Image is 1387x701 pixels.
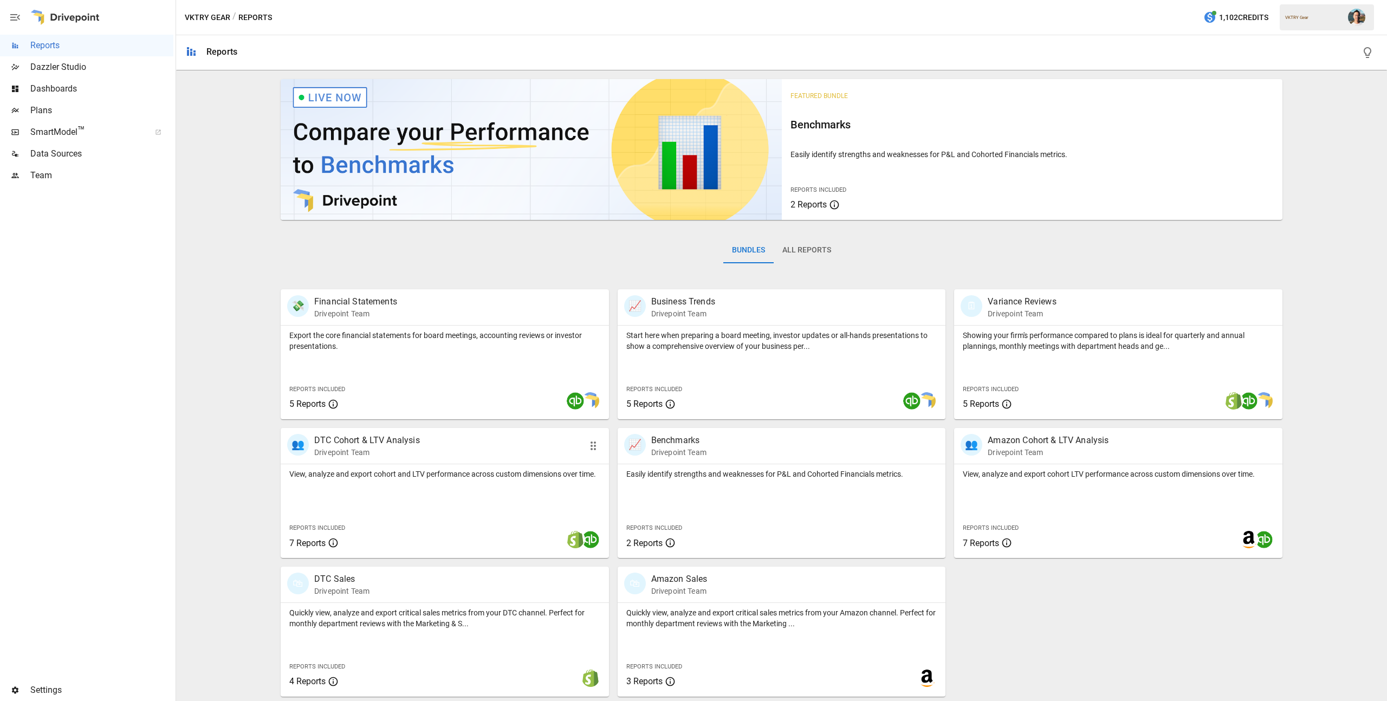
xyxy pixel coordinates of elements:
[30,61,173,74] span: Dazzler Studio
[624,573,646,594] div: 🛍
[1285,15,1341,20] div: VKTRY Gear
[963,399,999,409] span: 5 Reports
[567,531,584,548] img: shopify
[30,104,173,117] span: Plans
[1225,392,1242,410] img: shopify
[582,392,599,410] img: smart model
[77,124,85,138] span: ™
[287,434,309,456] div: 👥
[1240,531,1258,548] img: amazon
[723,237,774,263] button: Bundles
[30,126,143,139] span: SmartModel
[918,670,936,687] img: amazon
[626,676,663,686] span: 3 Reports
[961,434,982,456] div: 👥
[30,147,173,160] span: Data Sources
[30,39,173,52] span: Reports
[314,295,397,308] p: Financial Statements
[988,295,1056,308] p: Variance Reviews
[314,586,370,596] p: Drivepoint Team
[651,434,707,447] p: Benchmarks
[651,573,708,586] p: Amazon Sales
[289,330,600,352] p: Export the core financial statements for board meetings, accounting reviews or investor presentat...
[626,538,663,548] span: 2 Reports
[281,79,782,220] img: video thumbnail
[289,538,326,548] span: 7 Reports
[314,434,420,447] p: DTC Cohort & LTV Analysis
[314,447,420,458] p: Drivepoint Team
[651,308,715,319] p: Drivepoint Team
[963,330,1274,352] p: Showing your firm's performance compared to plans is ideal for quarterly and annual plannings, mo...
[1255,392,1273,410] img: smart model
[963,538,999,548] span: 7 Reports
[988,434,1109,447] p: Amazon Cohort & LTV Analysis
[790,92,848,100] span: Featured Bundle
[651,447,707,458] p: Drivepoint Team
[626,663,682,670] span: Reports Included
[567,392,584,410] img: quickbooks
[626,330,937,352] p: Start here when preparing a board meeting, investor updates or all-hands presentations to show a ...
[626,524,682,531] span: Reports Included
[651,295,715,308] p: Business Trends
[1199,8,1273,28] button: 1,102Credits
[582,670,599,687] img: shopify
[626,386,682,393] span: Reports Included
[651,586,708,596] p: Drivepoint Team
[30,684,173,697] span: Settings
[790,116,1274,133] h6: Benchmarks
[988,308,1056,319] p: Drivepoint Team
[289,676,326,686] span: 4 Reports
[289,607,600,629] p: Quickly view, analyze and export critical sales metrics from your DTC channel. Perfect for monthl...
[624,295,646,317] div: 📈
[774,237,840,263] button: All Reports
[1240,392,1258,410] img: quickbooks
[918,392,936,410] img: smart model
[289,524,345,531] span: Reports Included
[206,47,237,57] div: Reports
[289,469,600,479] p: View, analyze and export cohort and LTV performance across custom dimensions over time.
[289,399,326,409] span: 5 Reports
[287,573,309,594] div: 🛍
[963,524,1019,531] span: Reports Included
[287,295,309,317] div: 💸
[988,447,1109,458] p: Drivepoint Team
[790,186,846,193] span: Reports Included
[790,199,827,210] span: 2 Reports
[289,663,345,670] span: Reports Included
[582,531,599,548] img: quickbooks
[30,169,173,182] span: Team
[1219,11,1268,24] span: 1,102 Credits
[1255,531,1273,548] img: quickbooks
[289,386,345,393] span: Reports Included
[963,469,1274,479] p: View, analyze and export cohort LTV performance across custom dimensions over time.
[963,386,1019,393] span: Reports Included
[314,308,397,319] p: Drivepoint Team
[30,82,173,95] span: Dashboards
[185,11,230,24] button: VKTRY Gear
[626,607,937,629] p: Quickly view, analyze and export critical sales metrics from your Amazon channel. Perfect for mon...
[626,469,937,479] p: Easily identify strengths and weaknesses for P&L and Cohorted Financials metrics.
[961,295,982,317] div: 🗓
[232,11,236,24] div: /
[790,149,1274,160] p: Easily identify strengths and weaknesses for P&L and Cohorted Financials metrics.
[626,399,663,409] span: 5 Reports
[314,573,370,586] p: DTC Sales
[624,434,646,456] div: 📈
[903,392,921,410] img: quickbooks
